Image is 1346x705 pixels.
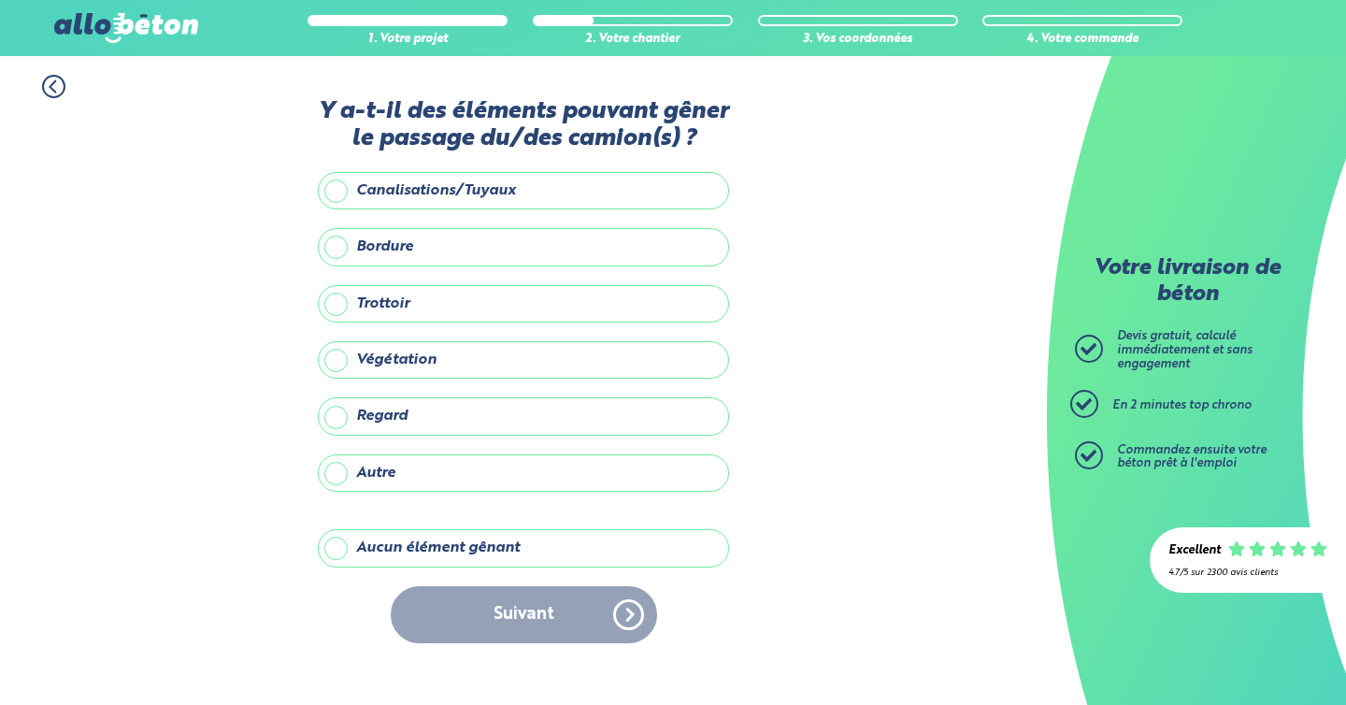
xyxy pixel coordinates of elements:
[318,454,729,492] label: Autre
[982,33,1182,47] div: 4. Votre commande
[308,33,508,47] div: 1. Votre projet
[318,529,729,567] label: Aucun élément gênant
[318,341,729,379] label: Végétation
[318,397,729,435] label: Regard
[318,98,729,153] label: Y a-t-il des éléments pouvant gêner le passage du/des camion(s) ?
[318,228,729,266] label: Bordure
[318,285,729,323] label: Trottoir
[54,13,198,43] img: allobéton
[1180,632,1325,684] iframe: Help widget launcher
[758,33,958,47] div: 3. Vos coordonnées
[533,33,733,47] div: 2. Votre chantier
[318,172,729,209] label: Canalisations/Tuyaux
